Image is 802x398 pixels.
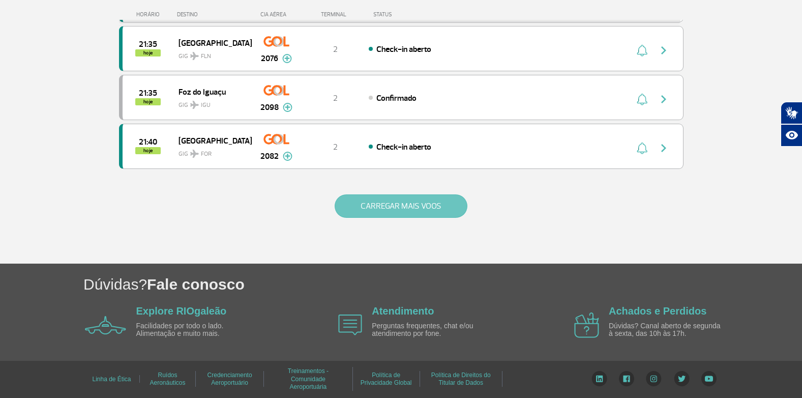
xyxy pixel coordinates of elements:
[260,101,279,113] span: 2098
[637,142,647,154] img: sino-painel-voo.svg
[139,90,157,97] span: 2025-08-28 21:35:00
[781,102,802,124] button: Abrir tradutor de língua de sinais.
[302,11,368,18] div: TERMINAL
[201,150,212,159] span: FOR
[658,44,670,56] img: seta-direita-painel-voo.svg
[288,364,329,394] a: Treinamentos - Comunidade Aeroportuária
[283,103,292,112] img: mais-info-painel-voo.svg
[376,142,431,152] span: Check-in aberto
[368,11,451,18] div: STATUS
[658,142,670,154] img: seta-direita-painel-voo.svg
[781,124,802,147] button: Abrir recursos assistivos.
[282,54,292,63] img: mais-info-painel-voo.svg
[372,322,489,338] p: Perguntas frequentes, chat e/ou atendimento por fone.
[179,85,244,98] span: Foz do Iguaçu
[335,194,467,218] button: CARREGAR MAIS VOOS
[83,274,802,295] h1: Dúvidas?
[674,371,690,386] img: Twitter
[637,44,647,56] img: sino-painel-voo.svg
[646,371,662,386] img: Instagram
[201,52,211,61] span: FLN
[333,93,338,103] span: 2
[136,305,227,317] a: Explore RIOgaleão
[201,101,211,110] span: IGU
[135,147,161,154] span: hoje
[260,150,279,162] span: 2082
[251,11,302,18] div: CIA AÉREA
[139,41,157,48] span: 2025-08-28 21:35:00
[135,49,161,56] span: hoje
[190,52,199,60] img: destiny_airplane.svg
[207,368,252,390] a: Credenciamento Aeroportuário
[190,150,199,158] img: destiny_airplane.svg
[177,11,251,18] div: DESTINO
[609,322,726,338] p: Dúvidas? Canal aberto de segunda à sexta, das 10h às 17h.
[179,95,244,110] span: GIG
[781,102,802,147] div: Plugin de acessibilidade da Hand Talk.
[338,315,362,335] img: airplane icon
[609,305,706,317] a: Achados e Perdidos
[333,44,338,54] span: 2
[701,371,717,386] img: YouTube
[179,36,244,49] span: [GEOGRAPHIC_DATA]
[190,101,199,109] img: destiny_airplane.svg
[122,11,177,18] div: HORÁRIO
[619,371,634,386] img: Facebook
[376,93,417,103] span: Confirmado
[150,368,185,390] a: Ruídos Aeronáuticos
[431,368,491,390] a: Política de Direitos do Titular de Dados
[179,46,244,61] span: GIG
[372,305,434,317] a: Atendimento
[179,134,244,147] span: [GEOGRAPHIC_DATA]
[658,93,670,105] img: seta-direita-painel-voo.svg
[333,142,338,152] span: 2
[283,152,292,161] img: mais-info-painel-voo.svg
[591,371,607,386] img: LinkedIn
[92,372,131,386] a: Linha de Ética
[361,368,412,390] a: Política de Privacidade Global
[136,322,253,338] p: Facilidades por todo o lado. Alimentação e muito mais.
[135,98,161,105] span: hoje
[179,144,244,159] span: GIG
[85,316,126,334] img: airplane icon
[147,276,245,293] span: Fale conosco
[139,138,157,146] span: 2025-08-28 21:40:00
[637,93,647,105] img: sino-painel-voo.svg
[376,44,431,54] span: Check-in aberto
[261,52,278,65] span: 2076
[574,312,599,338] img: airplane icon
